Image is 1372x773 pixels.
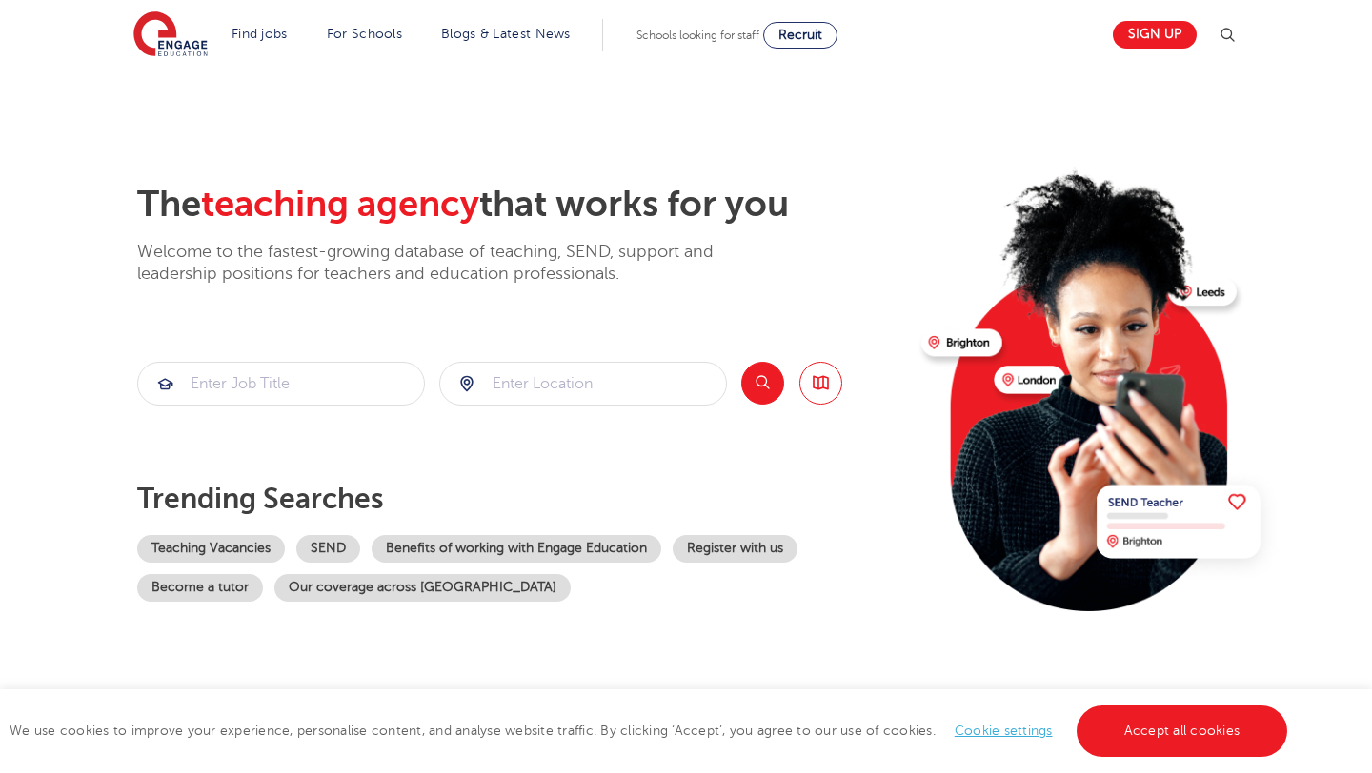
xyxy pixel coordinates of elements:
a: For Schools [327,27,402,41]
input: Submit [138,363,424,405]
h2: The that works for you [137,183,906,227]
span: Schools looking for staff [636,29,759,42]
a: Teaching Vacancies [137,535,285,563]
a: SEND [296,535,360,563]
a: Recruit [763,22,837,49]
a: Become a tutor [137,574,263,602]
a: Sign up [1113,21,1197,49]
div: Submit [137,362,425,406]
a: Benefits of working with Engage Education [372,535,661,563]
span: Recruit [778,28,822,42]
p: Welcome to the fastest-growing database of teaching, SEND, support and leadership positions for t... [137,241,766,286]
a: Our coverage across [GEOGRAPHIC_DATA] [274,574,571,602]
a: Cookie settings [955,723,1053,738]
button: Search [741,362,784,405]
span: teaching agency [201,184,479,225]
p: Trending searches [137,482,906,516]
span: We use cookies to improve your experience, personalise content, and analyse website traffic. By c... [10,723,1292,738]
a: Accept all cookies [1077,705,1288,757]
a: Register with us [673,535,797,563]
a: Blogs & Latest News [441,27,571,41]
input: Submit [440,363,726,405]
a: Find jobs [232,27,288,41]
div: Submit [439,362,727,406]
img: Engage Education [133,11,208,59]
